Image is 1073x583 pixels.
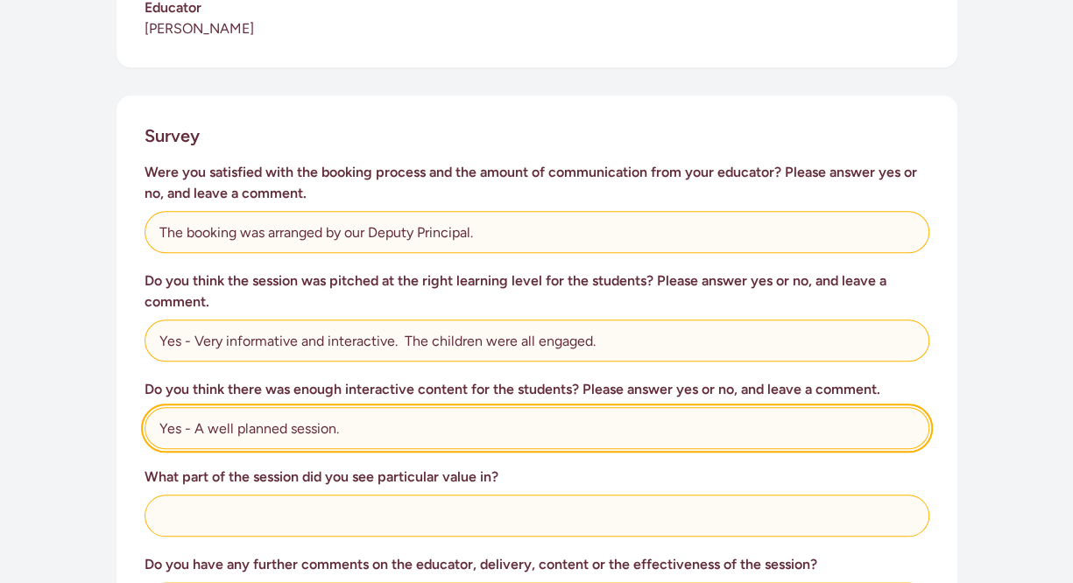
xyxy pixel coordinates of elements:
h3: Do you think the session was pitched at the right learning level for the students? Please answer ... [145,270,929,313]
h2: Survey [145,123,200,148]
h3: Do you have any further comments on the educator, delivery, content or the effectiveness of the s... [145,554,929,575]
h3: What part of the session did you see particular value in? [145,467,929,488]
p: [PERSON_NAME] [145,18,929,39]
h3: Were you satisfied with the booking process and the amount of communication from your educator? P... [145,162,929,204]
h3: Do you think there was enough interactive content for the students? Please answer yes or no, and ... [145,379,929,400]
